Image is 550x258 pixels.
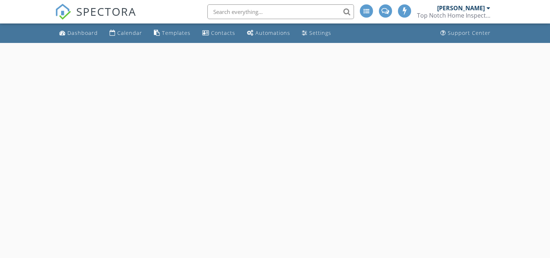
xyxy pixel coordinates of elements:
[438,26,494,40] a: Support Center
[117,29,142,36] div: Calendar
[437,4,485,12] div: [PERSON_NAME]
[244,26,293,40] a: Automations (Advanced)
[199,26,238,40] a: Contacts
[417,12,490,19] div: Top Notch Home Inspection
[56,26,101,40] a: Dashboard
[55,4,71,20] img: The Best Home Inspection Software - Spectora
[448,29,491,36] div: Support Center
[55,10,136,25] a: SPECTORA
[211,29,235,36] div: Contacts
[162,29,191,36] div: Templates
[299,26,334,40] a: Settings
[67,29,98,36] div: Dashboard
[255,29,290,36] div: Automations
[151,26,193,40] a: Templates
[309,29,331,36] div: Settings
[76,4,136,19] span: SPECTORA
[207,4,354,19] input: Search everything...
[107,26,145,40] a: Calendar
